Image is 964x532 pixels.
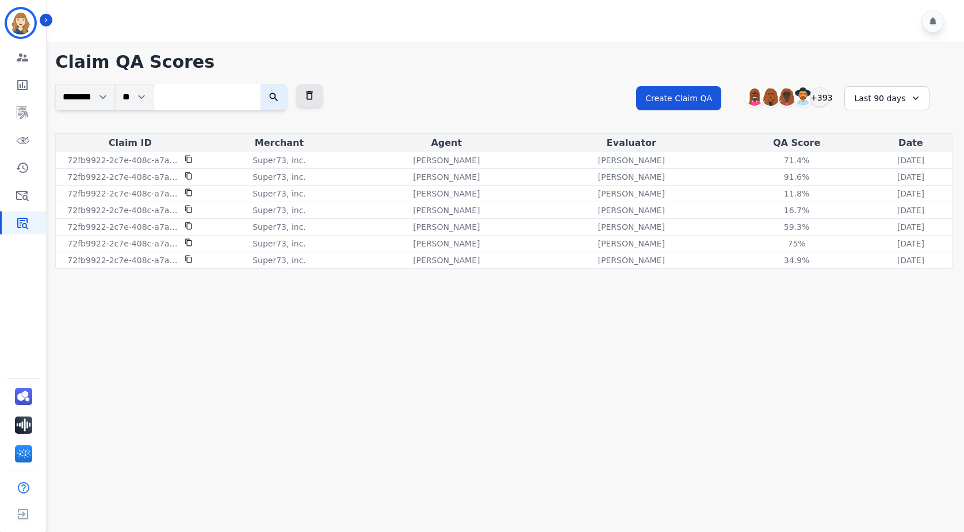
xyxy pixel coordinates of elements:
[598,155,665,166] p: [PERSON_NAME]
[58,136,202,150] div: Claim ID
[253,238,306,249] p: Super73, inc.
[598,205,665,216] p: [PERSON_NAME]
[771,238,823,249] div: 75%
[253,221,306,233] p: Super73, inc.
[810,87,829,107] div: +393
[206,136,351,150] div: Merchant
[771,221,823,233] div: 59.3%
[844,86,929,110] div: Last 90 days
[253,155,306,166] p: Super73, inc.
[771,171,823,183] div: 91.6%
[771,205,823,216] div: 16.7%
[413,188,480,199] p: [PERSON_NAME]
[67,171,178,183] p: 72fb9922-2c7e-408c-a7af-65fa3901b6bc
[67,238,178,249] p: 72fb9922-2c7e-408c-a7af-65fa3901b6bc
[636,86,721,110] button: Create Claim QA
[253,171,306,183] p: Super73, inc.
[413,255,480,266] p: [PERSON_NAME]
[726,136,867,150] div: QA Score
[253,205,306,216] p: Super73, inc.
[7,9,35,37] img: Bordered avatar
[897,155,924,166] p: [DATE]
[897,221,924,233] p: [DATE]
[357,136,537,150] div: Agent
[598,221,665,233] p: [PERSON_NAME]
[253,188,306,199] p: Super73, inc.
[413,221,480,233] p: [PERSON_NAME]
[253,255,306,266] p: Super73, inc.
[67,188,178,199] p: 72fb9922-2c7e-408c-a7af-65fa3901b6bc
[897,171,924,183] p: [DATE]
[55,52,952,72] h1: Claim QA Scores
[67,221,178,233] p: 72fb9922-2c7e-408c-a7af-65fa3901b6bc
[598,171,665,183] p: [PERSON_NAME]
[598,238,665,249] p: [PERSON_NAME]
[771,255,823,266] div: 34.9%
[897,238,924,249] p: [DATE]
[413,155,480,166] p: [PERSON_NAME]
[872,136,950,150] div: Date
[598,188,665,199] p: [PERSON_NAME]
[771,188,823,199] div: 11.8%
[598,255,665,266] p: [PERSON_NAME]
[413,238,480,249] p: [PERSON_NAME]
[413,171,480,183] p: [PERSON_NAME]
[67,255,178,266] p: 72fb9922-2c7e-408c-a7af-65fa3901b6bc
[541,136,721,150] div: Evaluator
[897,255,924,266] p: [DATE]
[413,205,480,216] p: [PERSON_NAME]
[67,205,178,216] p: 72fb9922-2c7e-408c-a7af-65fa3901b6bc
[897,205,924,216] p: [DATE]
[897,188,924,199] p: [DATE]
[67,155,178,166] p: 72fb9922-2c7e-408c-a7af-65fa3901b6bc
[771,155,823,166] div: 71.4%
